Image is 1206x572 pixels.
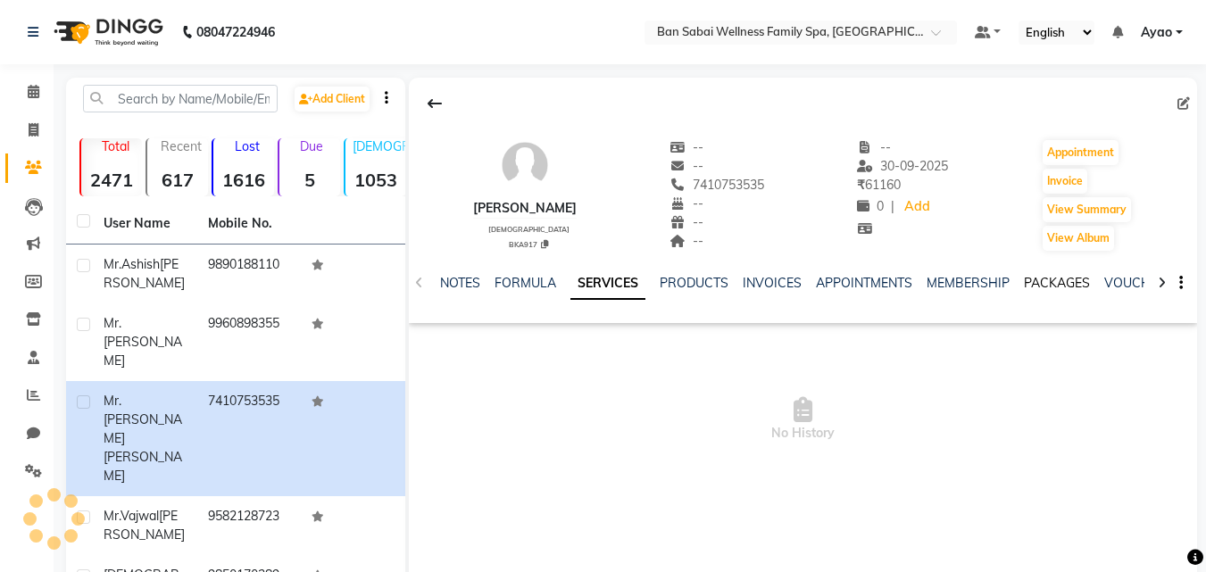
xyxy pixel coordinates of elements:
td: 9960898355 [197,303,302,381]
button: View Album [1043,226,1114,251]
span: 61160 [857,177,901,193]
strong: 1616 [213,169,274,191]
span: Mr.[PERSON_NAME] [104,393,182,446]
span: [PERSON_NAME] [104,334,182,369]
strong: 617 [147,169,208,191]
span: [PERSON_NAME] [104,449,182,484]
strong: 2471 [81,169,142,191]
div: Back to Client [416,87,453,120]
th: Mobile No. [197,203,302,245]
span: Mr.Vajwal [104,508,159,524]
span: -- [670,139,703,155]
span: | [891,197,894,216]
b: 08047224946 [196,7,275,57]
p: Due [283,138,340,154]
strong: 5 [279,169,340,191]
a: MEMBERSHIP [927,275,1010,291]
span: 30-09-2025 [857,158,948,174]
span: -- [857,139,891,155]
a: FORMULA [495,275,556,291]
td: 9890188110 [197,245,302,303]
span: ₹ [857,177,865,193]
span: Ayao [1141,23,1172,42]
span: No History [409,330,1197,509]
span: -- [670,195,703,211]
span: Mr. [104,315,121,331]
span: [DEMOGRAPHIC_DATA] [488,225,570,234]
img: logo [46,7,168,57]
td: 9582128723 [197,496,302,555]
p: Lost [220,138,274,154]
span: -- [670,158,703,174]
a: APPOINTMENTS [816,275,912,291]
a: VOUCHERS [1104,275,1175,291]
a: Add Client [295,87,370,112]
div: [PERSON_NAME] [473,199,577,218]
button: View Summary [1043,197,1131,222]
span: 0 [857,198,884,214]
a: Add [902,195,933,220]
a: PACKAGES [1024,275,1090,291]
div: BKA917 [480,237,577,250]
a: INVOICES [743,275,802,291]
span: 7410753535 [670,177,764,193]
td: 7410753535 [197,381,302,496]
img: avatar [498,138,552,192]
button: Appointment [1043,140,1119,165]
a: NOTES [440,275,480,291]
span: Mr.Ashish [104,256,160,272]
th: User Name [93,203,197,245]
p: Total [88,138,142,154]
p: [DEMOGRAPHIC_DATA] [353,138,406,154]
input: Search by Name/Mobile/Email/Code [83,85,278,112]
button: Invoice [1043,169,1087,194]
strong: 1053 [345,169,406,191]
span: -- [670,233,703,249]
span: -- [670,214,703,230]
p: Recent [154,138,208,154]
a: PRODUCTS [660,275,728,291]
a: SERVICES [570,268,645,300]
